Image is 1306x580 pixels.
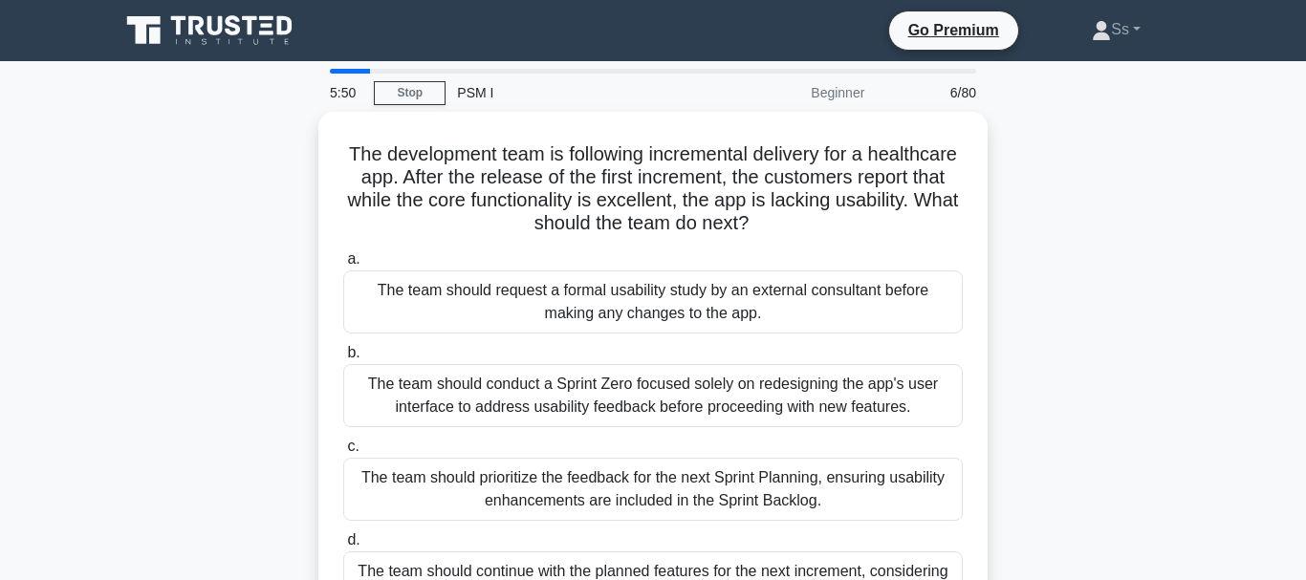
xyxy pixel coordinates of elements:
span: c. [347,438,359,454]
div: Beginner [708,74,876,112]
div: 6/80 [876,74,988,112]
span: b. [347,344,359,360]
div: The team should request a formal usability study by an external consultant before making any chan... [343,270,963,333]
h5: The development team is following incremental delivery for a healthcare app. After the release of... [341,142,965,236]
a: Go Premium [897,18,1011,42]
div: PSM I [446,74,708,112]
div: The team should prioritize the feedback for the next Sprint Planning, ensuring usability enhancem... [343,458,963,521]
a: Ss [1046,11,1186,49]
a: Stop [374,81,446,105]
span: d. [347,531,359,548]
div: The team should conduct a Sprint Zero focused solely on redesigning the app's user interface to a... [343,364,963,427]
span: a. [347,250,359,267]
div: 5:50 [318,74,374,112]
